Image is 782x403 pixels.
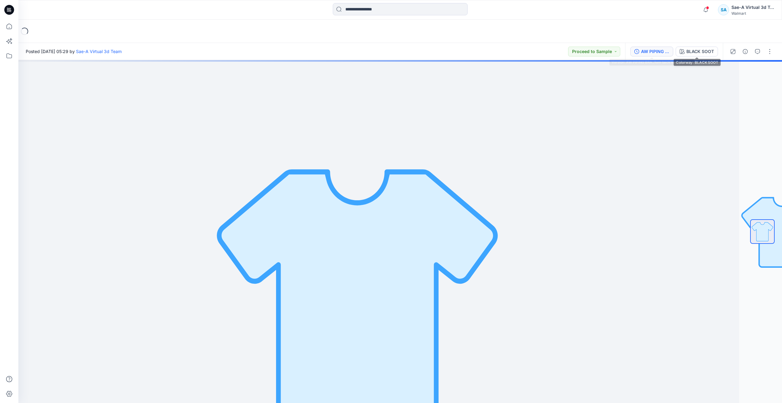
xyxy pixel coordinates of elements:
[718,4,729,15] div: SA
[641,48,669,55] div: AW PIPING BRA_Turn back hem Version
[630,47,673,56] button: AW PIPING BRA_Turn back hem Version
[686,48,714,55] div: BLACK SOOT
[740,47,750,56] button: Details
[731,11,774,16] div: Walmart
[751,220,774,243] img: All colorways
[676,47,718,56] button: BLACK SOOT
[76,49,122,54] a: Sae-A Virtual 3d Team
[26,48,122,55] span: Posted [DATE] 05:29 by
[731,4,774,11] div: Sae-A Virtual 3d Team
